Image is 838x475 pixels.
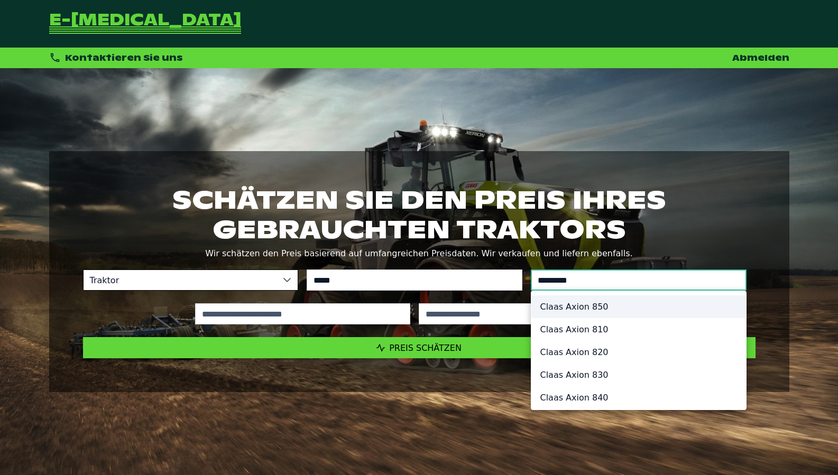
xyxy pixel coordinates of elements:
[83,246,756,261] p: Wir schätzen den Preis basierend auf umfangreichen Preisdaten. Wir verkaufen und liefern ebenfalls.
[83,185,756,244] h1: Schätzen Sie den Preis Ihres gebrauchten Traktors
[531,341,746,364] li: Claas Axion 820
[531,386,746,409] li: Claas Axion 840
[531,409,746,432] li: Claas Axion 870
[531,364,746,386] li: Claas Axion 830
[531,295,746,318] li: Claas Axion 850
[83,337,756,358] button: Preis schätzen
[84,270,277,290] span: Traktor
[389,343,462,353] span: Preis schätzen
[49,52,183,64] div: Kontaktieren Sie uns
[732,52,789,63] a: Abmelden
[531,318,746,341] li: Claas Axion 810
[65,52,183,63] span: Kontaktieren Sie uns
[49,13,241,35] a: Zurück zur Startseite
